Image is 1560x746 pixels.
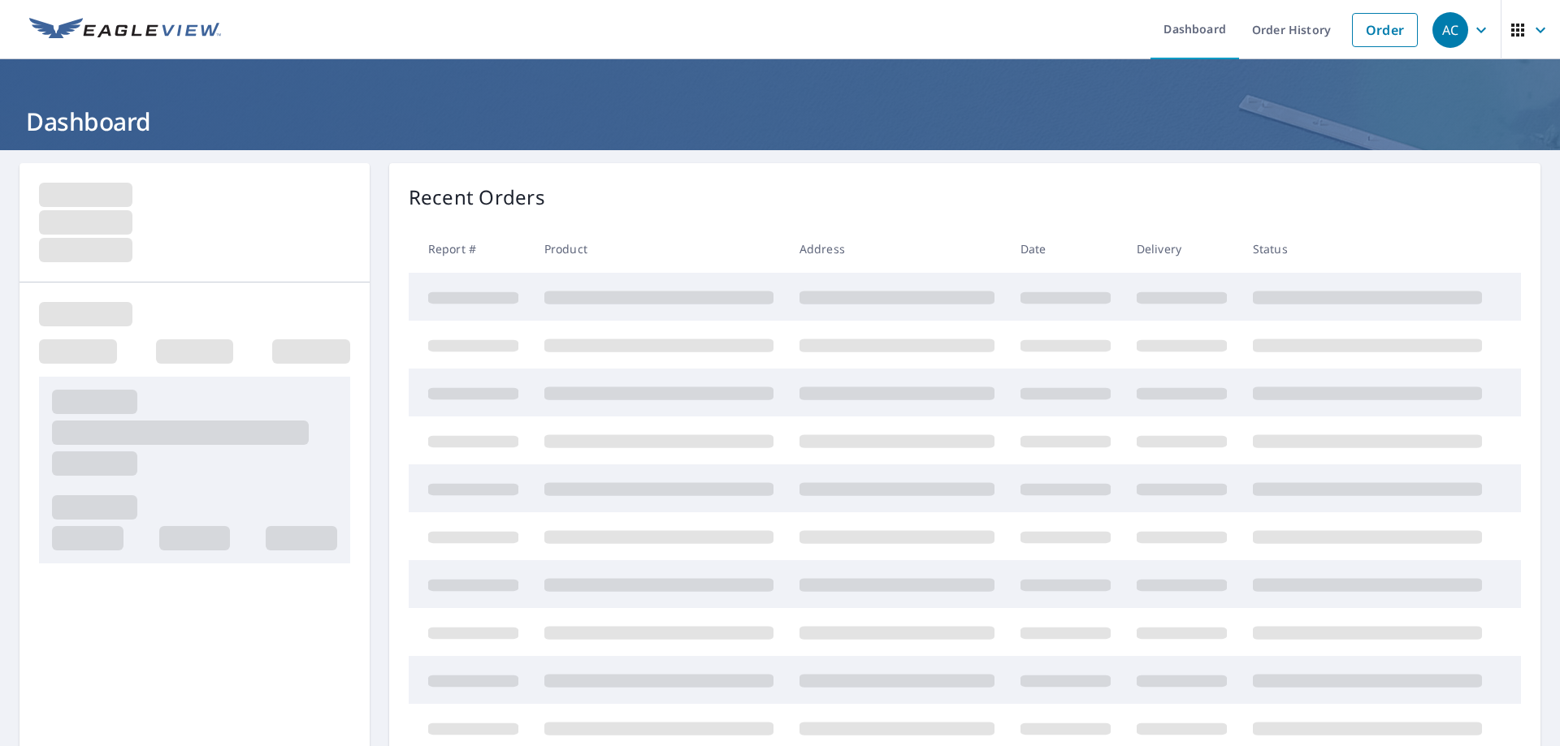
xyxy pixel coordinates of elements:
img: EV Logo [29,18,221,42]
h1: Dashboard [19,105,1540,138]
th: Report # [409,225,531,273]
a: Order [1352,13,1418,47]
th: Delivery [1124,225,1240,273]
p: Recent Orders [409,183,545,212]
th: Status [1240,225,1495,273]
th: Product [531,225,786,273]
th: Date [1007,225,1124,273]
th: Address [786,225,1007,273]
div: AC [1432,12,1468,48]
